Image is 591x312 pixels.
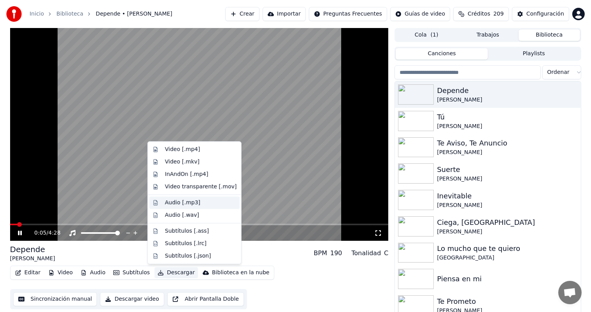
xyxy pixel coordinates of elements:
div: [PERSON_NAME] [437,149,577,156]
button: Video [45,267,76,278]
div: Audio [.mp3] [165,199,200,207]
span: ( 1 ) [431,31,438,39]
button: Trabajos [457,30,519,41]
div: [PERSON_NAME] [437,228,577,236]
div: Configuración [526,10,564,18]
div: Biblioteca en la nube [212,269,270,277]
nav: breadcrumb [30,10,172,18]
span: Depende • [PERSON_NAME] [96,10,172,18]
div: Te Aviso, Te Anuncio [437,138,577,149]
div: Lo mucho que te quiero [437,243,577,254]
button: Audio [77,267,109,278]
div: Suerte [437,164,577,175]
button: Cola [396,30,457,41]
div: Audio [.wav] [165,211,199,219]
div: Tonalidad [351,249,381,258]
div: Depende [10,244,55,255]
div: 190 [330,249,342,258]
div: InAndOn [.mp4] [165,170,209,178]
button: Descargar [154,267,198,278]
div: C [384,249,388,258]
div: BPM [314,249,327,258]
div: Tú [437,112,577,123]
div: [PERSON_NAME] [437,96,577,104]
button: Guías de video [390,7,450,21]
button: Importar [263,7,306,21]
div: Ciega, [GEOGRAPHIC_DATA] [437,217,577,228]
div: / [34,229,53,237]
div: Video transparente [.mov] [165,183,237,191]
button: Editar [12,267,44,278]
span: Ordenar [547,68,570,76]
button: Abrir Pantalla Doble [167,292,244,306]
div: Subtítulos [.lrc] [165,240,207,247]
button: Subtítulos [110,267,153,278]
button: Configuración [512,7,569,21]
span: 4:28 [48,229,60,237]
div: Subtítulos [.ass] [165,227,209,235]
div: Video [.mp4] [165,145,200,153]
button: Playlists [488,48,580,60]
button: Descargar video [100,292,164,306]
div: [PERSON_NAME] [10,255,55,263]
button: Crear [225,7,260,21]
img: youka [6,6,22,22]
a: Inicio [30,10,44,18]
button: Créditos209 [453,7,509,21]
div: Inevitable [437,191,577,202]
button: Preguntas Frecuentes [309,7,387,21]
a: Biblioteca [56,10,83,18]
button: Sincronización manual [13,292,97,306]
div: Depende [437,85,577,96]
div: Te Prometo [437,296,577,307]
div: Chat abierto [558,281,582,304]
div: [PERSON_NAME] [437,175,577,183]
div: Video [.mkv] [165,158,200,166]
button: Canciones [396,48,488,60]
div: Subtítulos [.json] [165,252,211,260]
span: Créditos [468,10,490,18]
div: [PERSON_NAME] [437,123,577,130]
span: 0:05 [34,229,46,237]
div: Piensa en mi [437,273,577,284]
span: 209 [493,10,504,18]
div: [PERSON_NAME] [437,202,577,209]
div: [GEOGRAPHIC_DATA] [437,254,577,262]
button: Biblioteca [519,30,580,41]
